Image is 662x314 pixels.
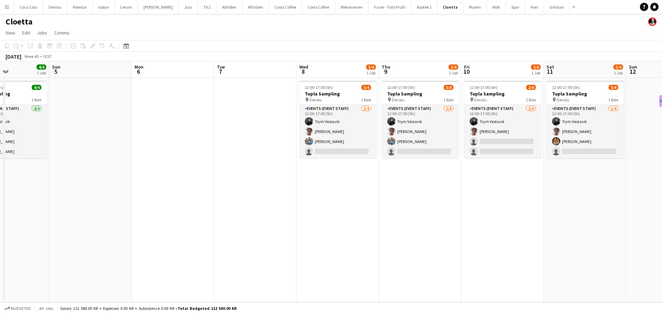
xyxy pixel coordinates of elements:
button: Wolt [487,0,506,14]
span: Total Budgeted 112 580.00 KR [178,306,237,311]
button: Mekonomen [335,0,369,14]
span: Budgeted [11,306,31,311]
button: Costa Coffee [269,0,302,14]
button: Polestar [67,0,93,14]
button: Grilstad [544,0,570,14]
button: AB Inbev [242,0,269,14]
a: View [3,28,18,37]
h1: Cloetta [6,17,32,27]
span: All jobs [38,306,54,311]
button: AbInBev [217,0,242,14]
button: Kiwi [525,0,544,14]
button: Lerum [115,0,138,14]
button: Isobar [93,0,115,14]
a: Comms [51,28,72,37]
span: Comms [54,30,70,36]
button: Budgeted [3,305,32,312]
button: Dentsu [43,0,67,14]
button: Costa Coffee [302,0,335,14]
button: Cloetta [438,0,463,14]
button: Spar [506,0,525,14]
button: TV 2 [198,0,217,14]
button: Jula [179,0,198,14]
span: View [6,30,15,36]
div: [DATE] [6,53,21,60]
span: Jobs [37,30,47,36]
button: Fazer - Tutti Frutti [369,0,411,14]
app-user-avatar: Martin Torstensen [648,18,656,26]
a: Jobs [34,28,50,37]
div: Salary 112 580.00 KR + Expenses 0.00 KR + Subsistence 0.00 KR = [60,306,237,311]
div: CEST [43,54,52,59]
a: Edit [19,28,33,37]
span: Edit [22,30,30,36]
span: Week 40 [23,54,40,59]
button: [PERSON_NAME] [138,0,179,14]
button: Maxim [463,0,487,14]
button: Coca Cola [14,0,43,14]
button: Apotek 1 [411,0,438,14]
